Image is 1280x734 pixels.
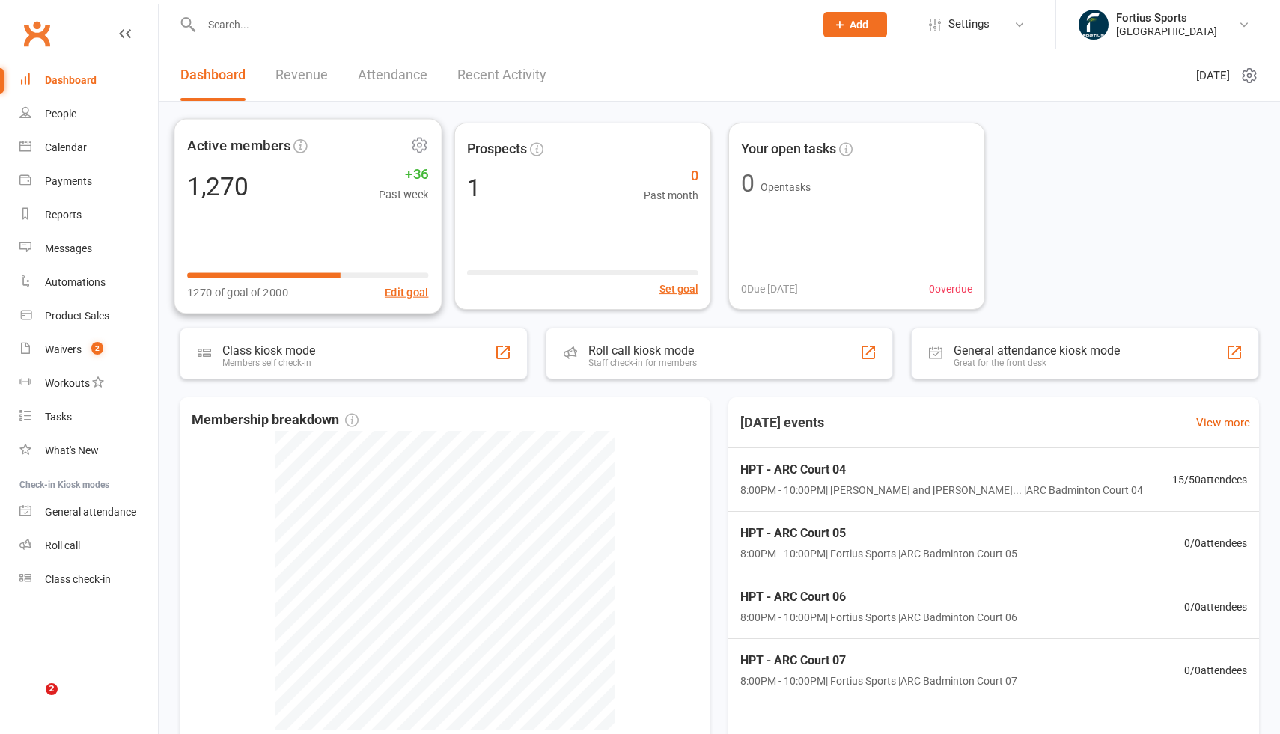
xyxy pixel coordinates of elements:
[1116,11,1217,25] div: Fortius Sports
[180,49,246,101] a: Dashboard
[45,377,90,389] div: Workouts
[91,342,103,355] span: 2
[45,444,99,456] div: What's New
[19,367,158,400] a: Workouts
[19,165,158,198] a: Payments
[19,64,158,97] a: Dashboard
[45,141,87,153] div: Calendar
[588,343,697,358] div: Roll call kiosk mode
[379,163,429,186] span: +36
[45,276,106,288] div: Automations
[1184,662,1247,679] span: 0 / 0 attendees
[948,7,990,41] span: Settings
[46,683,58,695] span: 2
[19,333,158,367] a: Waivers 2
[45,573,111,585] div: Class check-in
[19,97,158,131] a: People
[19,198,158,232] a: Reports
[19,299,158,333] a: Product Sales
[45,539,80,551] div: Roll call
[588,358,697,368] div: Staff check-in for members
[45,175,92,187] div: Payments
[385,283,429,300] button: Edit goal
[740,609,1017,626] span: 8:00PM - 10:00PM | Fortius Sports | ARC Badminton Court 06
[45,108,76,120] div: People
[19,232,158,266] a: Messages
[1196,67,1230,85] span: [DATE]
[19,495,158,529] a: General attendance kiosk mode
[740,545,1017,562] span: 8:00PM - 10:00PM | Fortius Sports | ARC Badminton Court 05
[15,683,51,719] iframe: Intercom live chat
[19,434,158,468] a: What's New
[659,281,698,297] button: Set goal
[358,49,427,101] a: Attendance
[275,49,328,101] a: Revenue
[187,283,288,300] span: 1270 of goal of 2000
[1184,535,1247,551] span: 0 / 0 attendees
[192,409,359,431] span: Membership breakdown
[954,343,1120,358] div: General attendance kiosk mode
[741,171,755,195] div: 0
[45,411,72,423] div: Tasks
[850,19,868,31] span: Add
[45,74,97,86] div: Dashboard
[740,673,1017,689] span: 8:00PM - 10:00PM | Fortius Sports | ARC Badminton Court 07
[741,138,836,160] span: Your open tasks
[1116,25,1217,38] div: [GEOGRAPHIC_DATA]
[45,209,82,221] div: Reports
[1196,414,1250,432] a: View more
[1079,10,1109,40] img: thumb_image1743802567.png
[45,310,109,322] div: Product Sales
[740,482,1143,498] span: 8:00PM - 10:00PM | [PERSON_NAME] and [PERSON_NAME]... | ARC Badminton Court 04
[728,409,836,436] h3: [DATE] events
[19,266,158,299] a: Automations
[466,138,526,159] span: Prospects
[929,281,972,297] span: 0 overdue
[19,563,158,596] a: Class kiosk mode
[643,165,698,187] span: 0
[379,186,429,203] span: Past week
[643,187,698,204] span: Past month
[954,358,1120,368] div: Great for the front desk
[19,529,158,563] a: Roll call
[741,281,798,297] span: 0 Due [DATE]
[45,506,136,518] div: General attendance
[19,131,158,165] a: Calendar
[823,12,887,37] button: Add
[1184,599,1247,615] span: 0 / 0 attendees
[740,524,1017,543] span: HPT - ARC Court 05
[740,587,1017,607] span: HPT - ARC Court 06
[187,174,249,198] div: 1,270
[222,358,315,368] div: Members self check-in
[45,242,92,254] div: Messages
[740,460,1143,480] span: HPT - ARC Court 04
[1172,471,1247,488] span: 15 / 50 attendees
[19,400,158,434] a: Tasks
[187,135,290,157] span: Active members
[761,181,811,193] span: Open tasks
[18,15,55,52] a: Clubworx
[740,651,1017,670] span: HPT - ARC Court 07
[197,14,804,35] input: Search...
[45,343,82,355] div: Waivers
[457,49,546,101] a: Recent Activity
[222,343,315,358] div: Class kiosk mode
[466,176,480,200] div: 1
